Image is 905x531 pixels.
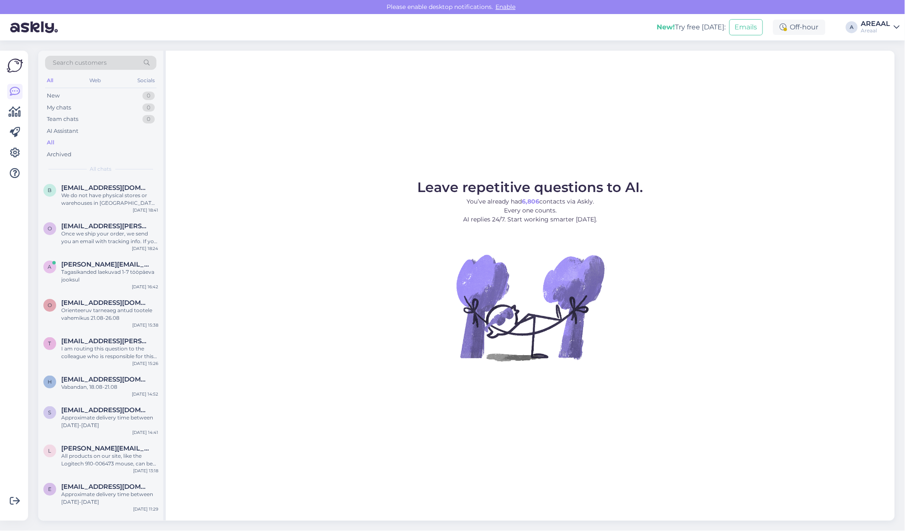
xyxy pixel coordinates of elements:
[522,198,539,205] b: 6,806
[48,187,52,193] span: b
[88,75,103,86] div: Web
[61,268,158,284] div: Tagasikanded laekuvad 1-7 tööpäeva jooksul
[729,19,763,35] button: Emails
[133,468,158,474] div: [DATE] 13:18
[61,230,158,245] div: Once we ship your order, we send you an email with tracking info. If you haven't got this email, ...
[61,192,158,207] div: We do not have physical stores or warehouses in [GEOGRAPHIC_DATA] for pickup. All orders are made...
[132,391,158,397] div: [DATE] 14:52
[47,127,78,135] div: AI Assistant
[132,429,158,436] div: [DATE] 14:41
[61,445,150,452] span: lauri@carbes.ee
[45,75,55,86] div: All
[132,322,158,328] div: [DATE] 15:38
[48,225,52,232] span: o
[132,360,158,367] div: [DATE] 15:26
[61,299,150,307] span: ott.talvik@gmail.com
[61,345,158,360] div: I am routing this question to the colleague who is responsible for this topic. The reply might ta...
[47,150,71,159] div: Archived
[53,58,107,67] span: Search customers
[48,302,52,308] span: o
[861,27,891,34] div: Areaal
[61,184,150,192] span: bagamen323232@icloud.com
[48,264,52,270] span: a
[47,92,60,100] div: New
[136,75,157,86] div: Socials
[48,486,51,492] span: e
[61,491,158,506] div: Approximate delivery time between [DATE]-[DATE]
[90,165,112,173] span: All chats
[48,448,51,454] span: l
[48,340,51,347] span: t
[47,138,54,147] div: All
[61,383,158,391] div: Vabandan, 18.08-21.08
[132,245,158,252] div: [DATE] 18:24
[454,231,607,384] img: No Chat active
[418,197,643,224] p: You’ve already had contacts via Askly. Every one counts. AI replies 24/7. Start working smarter [...
[61,414,158,429] div: Approximate delivery time between [DATE]-[DATE]
[132,284,158,290] div: [DATE] 16:42
[861,20,900,34] a: AREAALAreaal
[846,21,858,33] div: A
[61,307,158,322] div: Orienteeruv tarneaeg antud tootele vahemikus 21.08-26.08
[61,222,150,230] span: ocarroll.gavin@gmail.com
[133,506,158,512] div: [DATE] 11:29
[61,337,150,345] span: tsaikov.dmitri@gmail.com
[61,483,150,491] span: etstallinn@icloud.com
[47,103,71,112] div: My chats
[7,57,23,74] img: Askly Logo
[861,20,891,27] div: AREAAL
[142,103,155,112] div: 0
[61,406,150,414] span: shukurovumid859@gmail.com
[142,115,155,123] div: 0
[142,92,155,100] div: 0
[48,409,51,416] span: s
[61,376,150,383] span: helenacrystal.loogus@gmail.com
[133,207,158,213] div: [DATE] 18:41
[657,23,675,31] b: New!
[773,20,825,35] div: Off-hour
[61,261,150,268] span: anton.zinkevit@gmail.com
[657,22,726,32] div: Try free [DATE]:
[418,179,643,195] span: Leave repetitive questions to AI.
[61,452,158,468] div: All products on our site, like the Logitech 910-006473 mouse, can be delivered. If you see 'kiirt...
[48,379,52,385] span: h
[47,115,78,123] div: Team chats
[493,3,518,11] span: Enable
